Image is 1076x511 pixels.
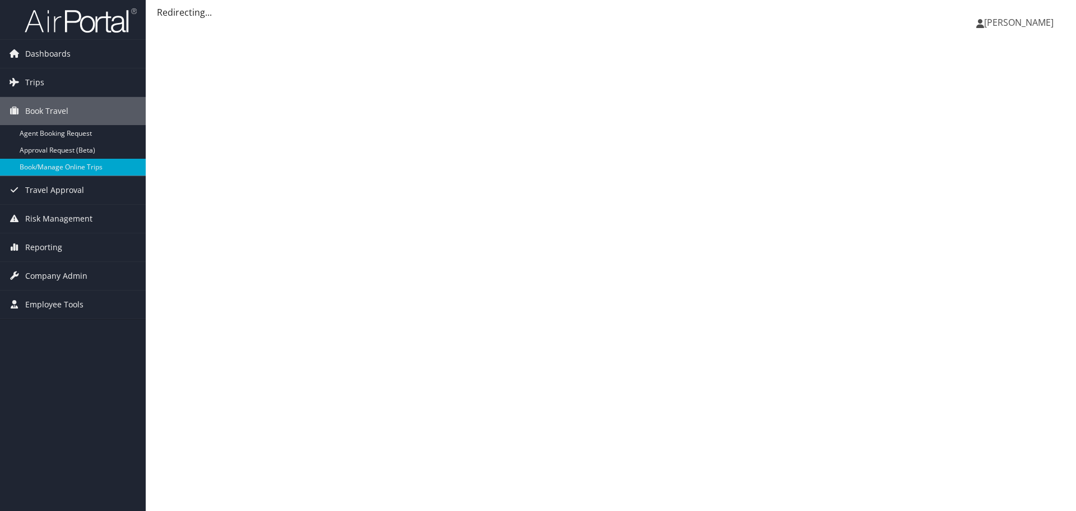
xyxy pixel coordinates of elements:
[25,7,137,34] img: airportal-logo.png
[984,16,1054,29] span: [PERSON_NAME]
[25,233,62,261] span: Reporting
[25,205,92,233] span: Risk Management
[25,97,68,125] span: Book Travel
[25,40,71,68] span: Dashboards
[157,6,1065,19] div: Redirecting...
[25,291,84,319] span: Employee Tools
[25,176,84,204] span: Travel Approval
[25,68,44,96] span: Trips
[25,262,87,290] span: Company Admin
[976,6,1065,39] a: [PERSON_NAME]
